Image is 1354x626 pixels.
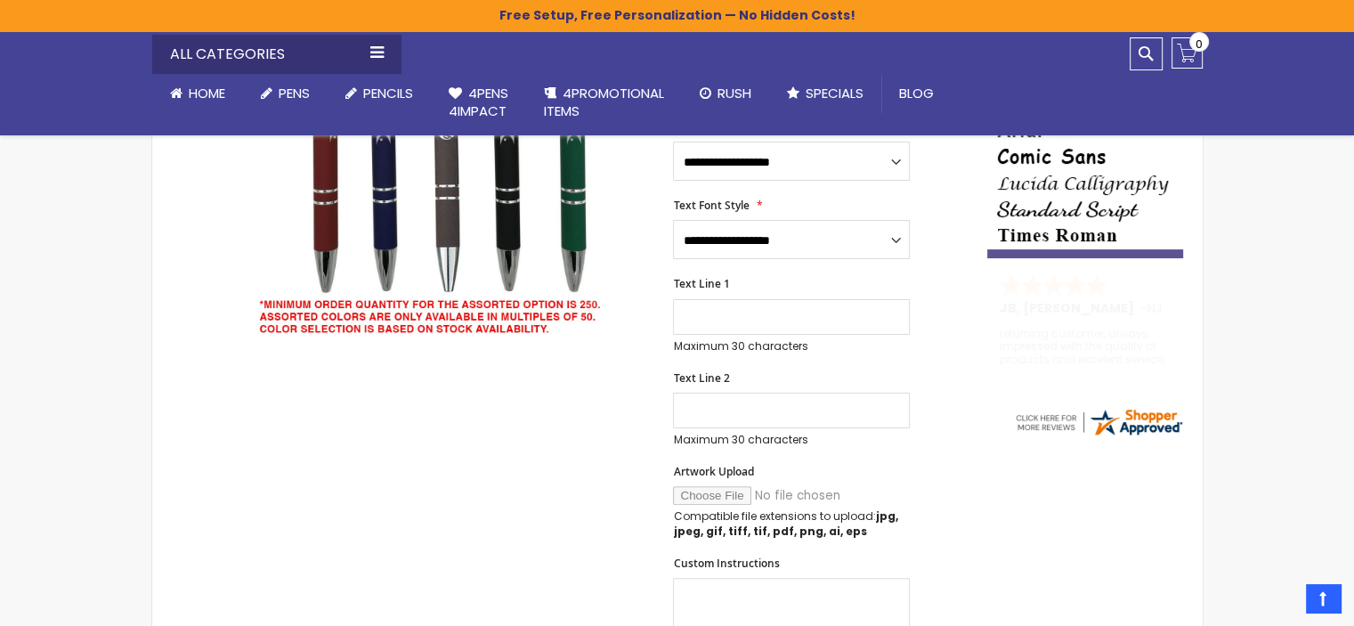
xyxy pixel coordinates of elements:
img: 4pens.com widget logo [1013,406,1184,438]
span: Custom Instructions [673,556,779,571]
span: - , [1140,299,1295,317]
a: Rush [682,74,769,113]
span: Blog [899,84,934,102]
span: Specials [806,84,863,102]
span: Artwork Upload [673,464,753,479]
div: returning customer, always impressed with the quality of products and excelent service, will retu... [1000,328,1172,366]
span: Rush [718,84,751,102]
span: 4Pens 4impact [449,84,508,120]
span: Home [189,84,225,102]
a: Blog [881,74,952,113]
div: All Categories [152,35,401,74]
span: Pens [279,84,310,102]
a: 0 [1172,37,1203,69]
a: 4PROMOTIONALITEMS [526,74,682,132]
span: 0 [1196,36,1203,53]
a: Pencils [328,74,431,113]
strong: jpg, jpeg, gif, tiff, tif, pdf, png, ai, eps [673,508,897,538]
p: Maximum 30 characters [673,433,910,447]
a: Pens [243,74,328,113]
p: Compatible file extensions to upload: [673,509,910,538]
p: Maximum 30 characters [673,339,910,354]
span: Text Line 1 [673,276,729,291]
img: font-personalization-examples [987,86,1183,258]
a: Top [1306,584,1341,613]
a: 4pens.com certificate URL [1013,427,1184,442]
a: Home [152,74,243,113]
a: 4Pens4impact [431,74,526,132]
span: Pencils [363,84,413,102]
a: Specials [769,74,881,113]
span: 4PROMOTIONAL ITEMS [544,84,664,120]
span: Text Line 2 [673,370,729,386]
span: NJ [1147,299,1170,317]
span: JB, [PERSON_NAME] [1000,299,1140,317]
span: Text Font Style [673,198,749,213]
